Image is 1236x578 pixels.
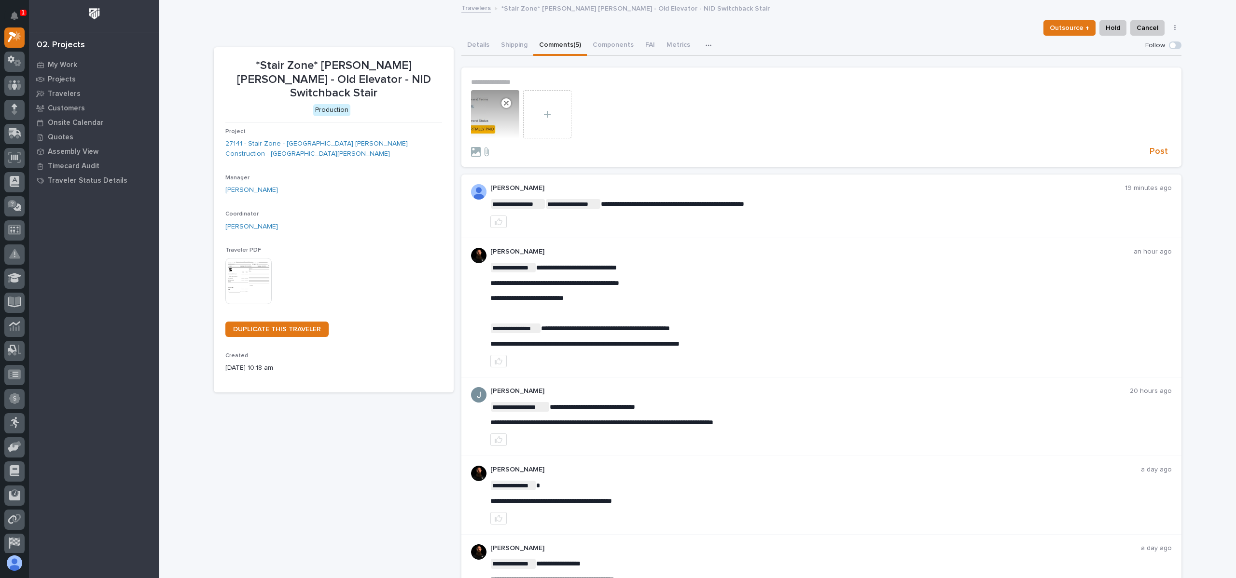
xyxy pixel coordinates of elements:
button: like this post [490,355,507,367]
a: Traveler Status Details [29,173,159,188]
span: Outsource ↑ [1050,22,1089,34]
button: Outsource ↑ [1043,20,1096,36]
button: Post [1146,146,1172,157]
img: ACg8ocIJHU6JEmo4GV-3KL6HuSvSpWhSGqG5DdxF6tKpN6m2=s96-c [471,387,486,403]
p: Traveler Status Details [48,176,127,185]
p: Quotes [48,133,73,142]
p: a day ago [1141,544,1172,552]
p: [PERSON_NAME] [490,184,1125,192]
button: Shipping [495,36,533,56]
a: Onsite Calendar [29,115,159,130]
p: Follow [1145,41,1165,50]
img: zmKUmRVDQjmBLfnAs97p [471,248,486,263]
div: 02. Projects [37,40,85,51]
button: Metrics [661,36,696,56]
button: Hold [1099,20,1126,36]
img: Workspace Logo [85,5,103,23]
span: Hold [1106,22,1120,34]
a: Customers [29,101,159,115]
a: [PERSON_NAME] [225,185,278,195]
p: [PERSON_NAME] [490,248,1134,256]
div: Production [313,104,350,116]
p: My Work [48,61,77,69]
span: Project [225,129,246,134]
p: a day ago [1141,466,1172,474]
img: zmKUmRVDQjmBLfnAs97p [471,544,486,560]
button: Cancel [1130,20,1165,36]
p: Assembly View [48,148,98,156]
button: FAI [639,36,661,56]
button: like this post [490,512,507,524]
button: Components [587,36,639,56]
a: [PERSON_NAME] [225,222,278,232]
span: Coordinator [225,211,259,217]
p: 1 [21,9,25,16]
a: My Work [29,57,159,72]
p: [PERSON_NAME] [490,544,1141,552]
span: Cancel [1137,22,1158,34]
p: *Stair Zone* [PERSON_NAME] [PERSON_NAME] - Old Elevator - NID Switchback Stair [225,59,442,100]
span: Post [1150,146,1168,157]
button: Notifications [4,6,25,26]
img: zmKUmRVDQjmBLfnAs97p [471,466,486,481]
p: Timecard Audit [48,162,99,171]
p: Onsite Calendar [48,119,104,127]
span: Created [225,353,248,359]
p: an hour ago [1134,248,1172,256]
span: Manager [225,175,250,181]
button: like this post [490,433,507,446]
button: like this post [490,215,507,228]
a: Travelers [461,2,491,13]
p: [PERSON_NAME] [490,387,1130,395]
a: Assembly View [29,144,159,159]
a: Quotes [29,130,159,144]
a: Timecard Audit [29,159,159,173]
button: Details [461,36,495,56]
button: Comments (5) [533,36,587,56]
div: Notifications1 [12,12,25,27]
img: AOh14GhUnP333BqRmXh-vZ-TpYZQaFVsuOFmGre8SRZf2A=s96-c [471,184,486,200]
span: DUPLICATE THIS TRAVELER [233,326,321,333]
p: Projects [48,75,76,84]
p: Travelers [48,90,81,98]
p: Customers [48,104,85,113]
p: [DATE] 10:18 am [225,363,442,373]
p: 19 minutes ago [1125,184,1172,192]
span: Traveler PDF [225,247,261,253]
a: 27141 - Stair Zone - [GEOGRAPHIC_DATA] [PERSON_NAME] Construction - [GEOGRAPHIC_DATA][PERSON_NAME] [225,139,442,159]
p: [PERSON_NAME] [490,466,1141,474]
a: Travelers [29,86,159,101]
a: Projects [29,72,159,86]
a: DUPLICATE THIS TRAVELER [225,322,329,337]
button: users-avatar [4,553,25,573]
p: *Stair Zone* [PERSON_NAME] [PERSON_NAME] - Old Elevator - NID Switchback Stair [501,2,770,13]
p: 20 hours ago [1130,387,1172,395]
